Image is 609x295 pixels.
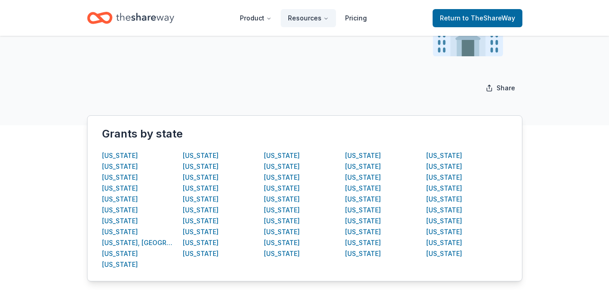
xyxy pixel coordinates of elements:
nav: Main [233,7,374,29]
button: [US_STATE] [183,226,219,237]
span: Return [440,13,515,24]
button: [US_STATE] [102,205,138,216]
button: [US_STATE] [345,237,381,248]
button: [US_STATE] [345,226,381,237]
button: [US_STATE] [426,172,462,183]
a: Pricing [338,9,374,27]
button: [US_STATE] [264,237,300,248]
button: [US_STATE] [183,194,219,205]
a: Returnto TheShareWay [433,9,522,27]
button: [US_STATE] [264,216,300,226]
button: Resources [281,9,336,27]
button: [US_STATE] [345,194,381,205]
a: Home [87,7,174,29]
button: [US_STATE] [264,172,300,183]
button: [US_STATE] [102,172,138,183]
div: Grants by state [102,127,507,141]
button: [US_STATE] [426,183,462,194]
button: [US_STATE] [183,205,219,216]
button: [US_STATE] [426,237,462,248]
button: [US_STATE] [426,161,462,172]
button: [US_STATE] [183,216,219,226]
div: [US_STATE] [264,226,300,237]
button: [US_STATE] [183,183,219,194]
button: [US_STATE] [264,150,300,161]
button: [US_STATE] [264,248,300,259]
button: [US_STATE] [426,216,462,226]
button: [US_STATE] [264,161,300,172]
button: [US_STATE] [102,161,138,172]
button: [US_STATE] [183,248,219,259]
button: [US_STATE] [102,216,138,226]
button: [US_STATE] [426,150,462,161]
button: [US_STATE] [183,150,219,161]
div: [US_STATE], [GEOGRAPHIC_DATA] [102,237,175,248]
button: [US_STATE] [264,183,300,194]
div: [US_STATE] [183,172,219,183]
button: [US_STATE] [183,161,219,172]
button: [US_STATE] [345,172,381,183]
button: [US_STATE] [426,248,462,259]
button: [US_STATE] [102,259,138,270]
span: to TheShareWay [463,14,515,22]
button: [US_STATE] [345,205,381,216]
button: [US_STATE] [345,161,381,172]
button: [US_STATE] [345,216,381,226]
div: [US_STATE] [264,194,300,205]
button: Share [478,79,522,97]
span: Share [497,83,515,93]
button: [US_STATE] [345,248,381,259]
button: [US_STATE] [102,248,138,259]
button: [US_STATE] [264,205,300,216]
div: [US_STATE] [345,150,381,161]
button: [US_STATE] [102,194,138,205]
button: [US_STATE] [426,205,462,216]
button: [US_STATE] [426,226,462,237]
button: [US_STATE] [102,183,138,194]
button: [US_STATE] [426,194,462,205]
button: [US_STATE] [102,150,138,161]
button: [US_STATE] [183,237,219,248]
button: [US_STATE] [102,226,138,237]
